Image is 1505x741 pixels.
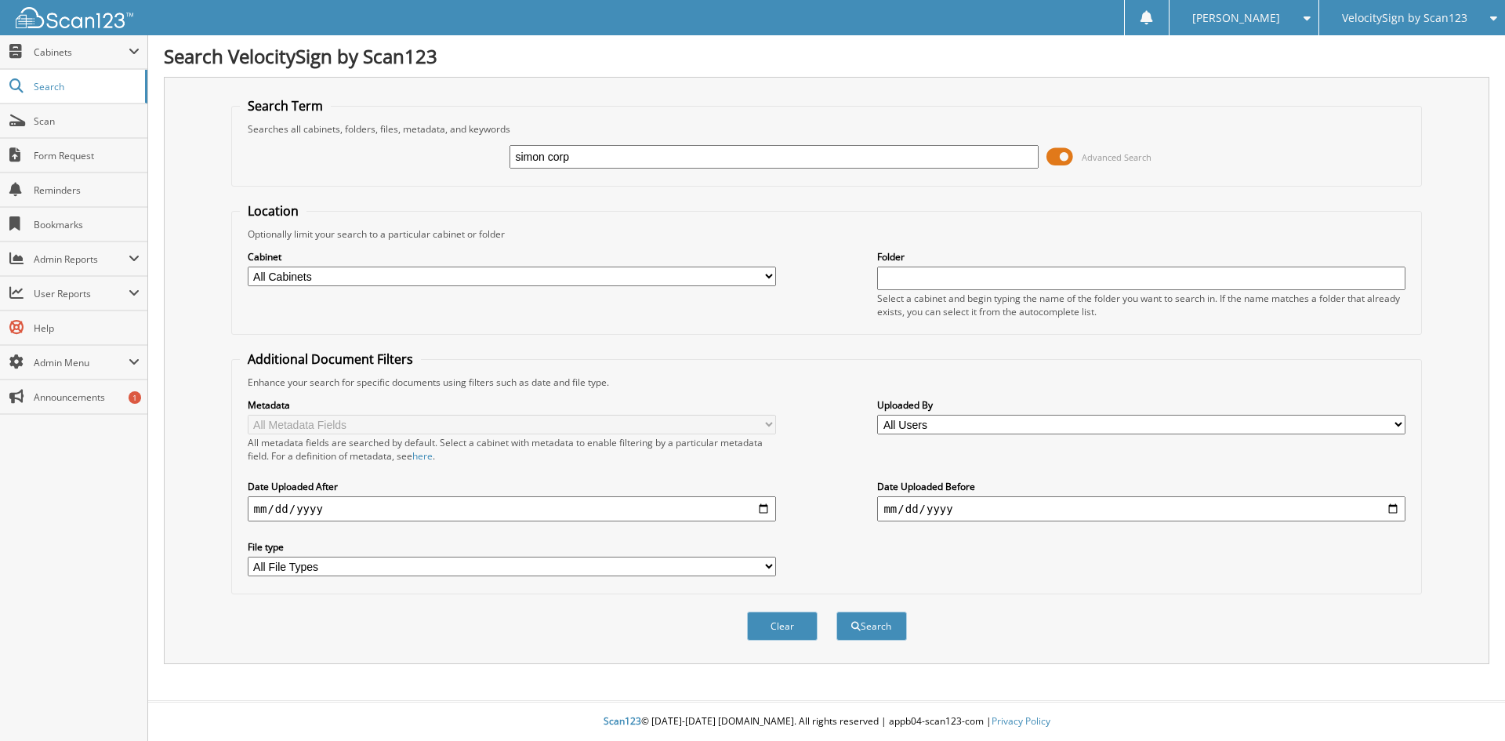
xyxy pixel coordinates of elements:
[34,114,140,128] span: Scan
[992,714,1050,728] a: Privacy Policy
[240,376,1414,389] div: Enhance your search for specific documents using filters such as date and file type.
[747,612,818,641] button: Clear
[412,449,433,463] a: here
[164,43,1489,69] h1: Search VelocitySign by Scan123
[240,351,421,368] legend: Additional Document Filters
[34,183,140,197] span: Reminders
[129,391,141,404] div: 1
[34,80,137,93] span: Search
[34,45,129,59] span: Cabinets
[34,149,140,162] span: Form Request
[248,250,776,263] label: Cabinet
[877,292,1405,318] div: Select a cabinet and begin typing the name of the folder you want to search in. If the name match...
[248,480,776,493] label: Date Uploaded After
[1342,13,1467,23] span: VelocitySign by Scan123
[240,97,331,114] legend: Search Term
[1082,151,1151,163] span: Advanced Search
[836,612,907,641] button: Search
[34,218,140,231] span: Bookmarks
[148,703,1505,741] div: © [DATE]-[DATE] [DOMAIN_NAME]. All rights reserved | appb04-scan123-com |
[877,398,1405,412] label: Uploaded By
[16,7,133,28] img: scan123-logo-white.svg
[34,287,129,300] span: User Reports
[248,540,776,554] label: File type
[34,356,129,369] span: Admin Menu
[34,390,140,404] span: Announcements
[604,714,641,728] span: Scan123
[248,436,776,463] div: All metadata fields are searched by default. Select a cabinet with metadata to enable filtering b...
[1192,13,1280,23] span: [PERSON_NAME]
[240,202,306,220] legend: Location
[240,122,1414,136] div: Searches all cabinets, folders, files, metadata, and keywords
[34,321,140,335] span: Help
[877,480,1405,493] label: Date Uploaded Before
[34,252,129,266] span: Admin Reports
[240,227,1414,241] div: Optionally limit your search to a particular cabinet or folder
[877,496,1405,521] input: end
[877,250,1405,263] label: Folder
[248,496,776,521] input: start
[248,398,776,412] label: Metadata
